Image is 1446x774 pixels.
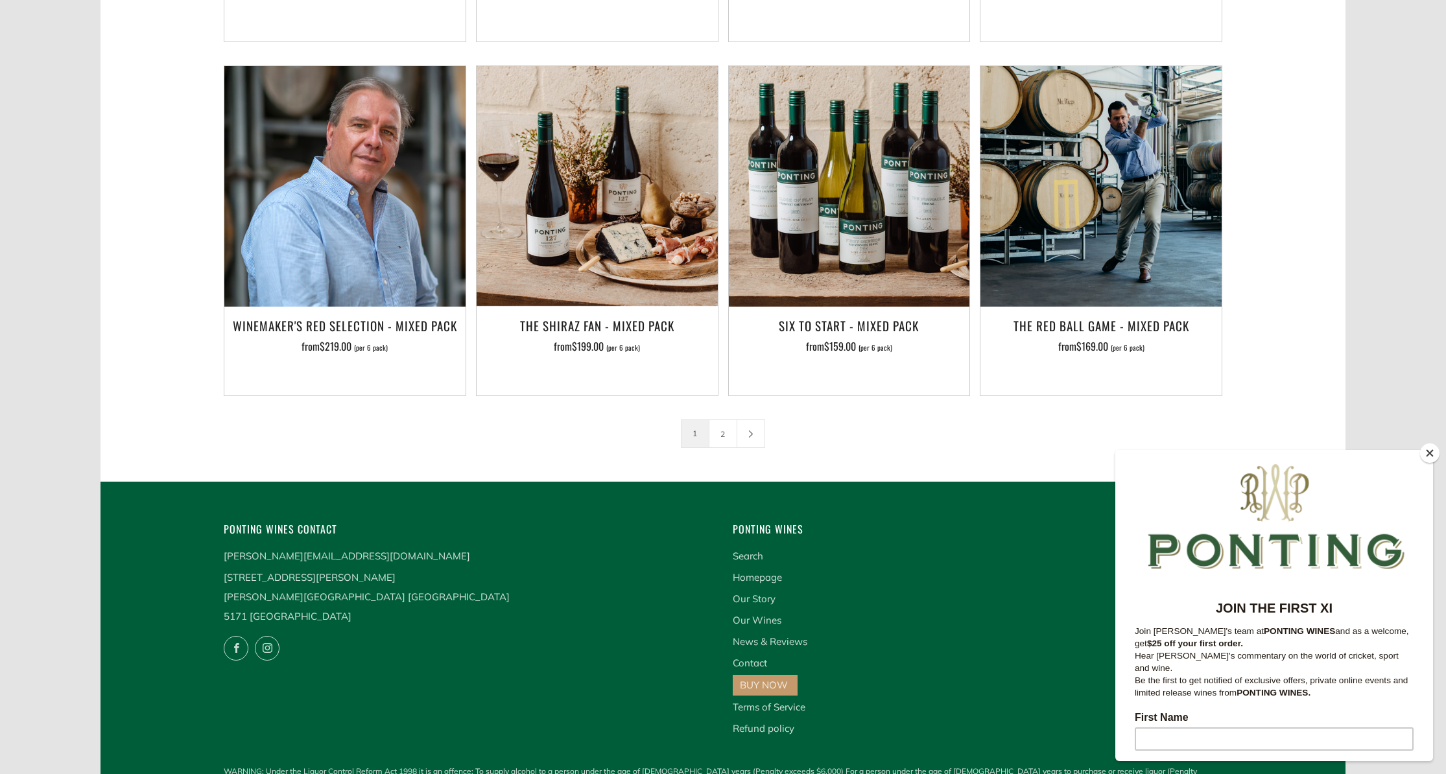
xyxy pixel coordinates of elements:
a: [PERSON_NAME][EMAIL_ADDRESS][DOMAIN_NAME] [224,550,470,562]
input: Subscribe [19,425,298,449]
a: Our Wines [733,614,781,626]
p: [STREET_ADDRESS][PERSON_NAME] [PERSON_NAME][GEOGRAPHIC_DATA] [GEOGRAPHIC_DATA] 5171 [GEOGRAPHIC_D... [224,568,713,626]
a: Refund policy [733,722,794,734]
a: Search [733,550,763,562]
p: Be the first to get notified of exclusive offers, private online events and limited release wines... [19,224,298,249]
strong: $25 off your first order. [32,189,128,198]
strong: PONTING WINES [148,176,220,186]
h3: The Red Ball Game - Mixed Pack [987,314,1215,336]
span: (per 6 pack) [606,344,640,351]
a: 2 [709,420,737,447]
a: Winemaker's Red Selection - Mixed Pack from$219.00 (per 6 pack) [224,314,466,379]
h3: Six To Start - Mixed Pack [735,314,964,336]
span: from [554,338,640,354]
span: $219.00 [320,338,351,354]
p: Hear [PERSON_NAME]'s commentary on the world of cricket, sport and wine. [19,200,298,224]
span: We will send you a confirmation email to subscribe. I agree to sign up to the Ponting Wines newsl... [19,464,290,521]
a: News & Reviews [733,635,807,648]
a: BUY NOW [740,679,788,691]
span: $169.00 [1076,338,1108,354]
span: from [806,338,892,354]
span: $199.00 [572,338,604,354]
span: 1 [681,419,709,448]
h3: The Shiraz Fan - Mixed Pack [483,314,711,336]
a: Terms of Service [733,701,805,713]
span: (per 6 pack) [1111,344,1144,351]
label: Last Name [19,316,298,332]
a: Contact [733,657,767,669]
a: Homepage [733,571,782,583]
strong: JOIN THE FIRST XI [101,151,217,165]
button: Close [1420,443,1440,463]
a: The Shiraz Fan - Mixed Pack from$199.00 (per 6 pack) [477,314,718,379]
h4: Ponting Wines Contact [224,521,713,538]
strong: PONTING WINES. [121,238,195,248]
a: Our Story [733,592,776,605]
a: The Red Ball Game - Mixed Pack from$169.00 (per 6 pack) [980,314,1222,379]
h3: Winemaker's Red Selection - Mixed Pack [231,314,459,336]
span: (per 6 pack) [859,344,892,351]
span: from [302,338,388,354]
a: Six To Start - Mixed Pack from$159.00 (per 6 pack) [729,314,970,379]
span: $159.00 [824,338,856,354]
label: Email [19,371,298,386]
p: Join [PERSON_NAME]'s team at and as a welcome, get [19,175,298,200]
label: First Name [19,262,298,277]
span: from [1058,338,1144,354]
h4: Ponting Wines [733,521,1222,538]
span: (per 6 pack) [354,344,388,351]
